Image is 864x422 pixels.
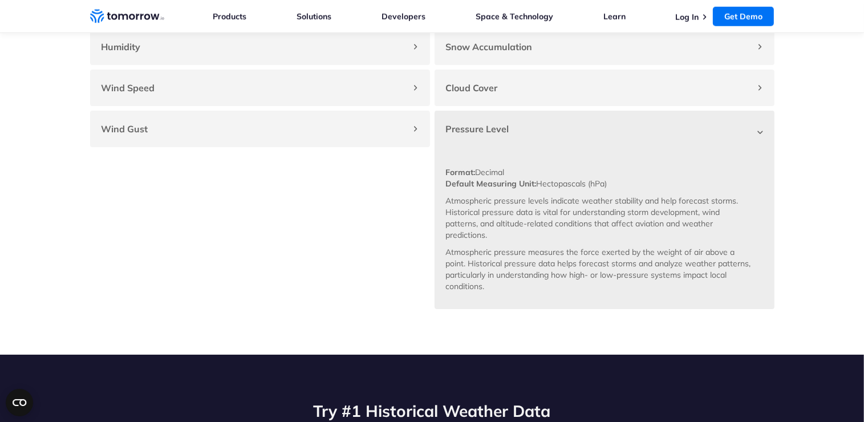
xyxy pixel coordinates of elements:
[90,70,430,106] div: Wind Speed
[713,7,774,26] a: Get Demo
[382,11,425,22] a: Developers
[446,246,752,292] p: Atmospheric pressure measures the force exerted by the weight of air above a point. Historical pr...
[476,11,553,22] a: Space & Technology
[446,82,498,94] strong: Cloud Cover
[102,82,155,94] strong: Wind Speed
[90,29,430,65] div: Humidity
[446,178,537,189] strong: Default Measuring Unit:
[102,123,148,135] strong: Wind Gust
[90,400,774,422] h2: Try #1 Historical Weather Data
[297,11,331,22] a: Solutions
[446,41,533,52] strong: Snow Accumulation
[6,389,33,416] button: Open CMP widget
[435,111,774,147] div: Pressure Level
[446,167,752,189] p: Decimal Hectopascals (hPa)
[446,167,476,177] strong: Format:
[675,12,699,22] a: Log In
[446,195,752,241] p: Atmospheric pressure levels indicate weather stability and help forecast storms. Historical press...
[446,123,509,135] strong: Pressure Level
[603,11,626,22] a: Learn
[102,41,141,52] strong: Humidity
[213,11,247,22] a: Products
[90,8,164,25] a: Home link
[435,29,774,65] div: Snow Accumulation
[90,111,430,147] div: Wind Gust
[435,70,774,106] div: Cloud Cover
